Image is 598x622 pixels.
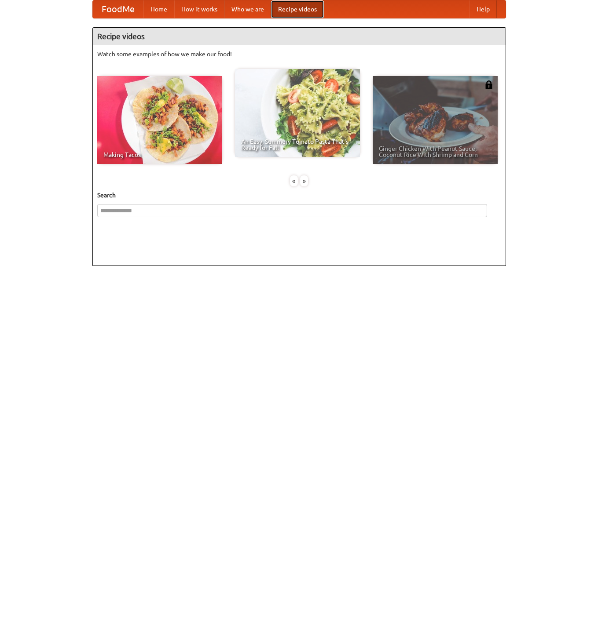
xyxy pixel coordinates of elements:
a: How it works [174,0,224,18]
h4: Recipe videos [93,28,506,45]
div: « [290,175,298,186]
p: Watch some examples of how we make our food! [97,50,501,58]
span: Making Tacos [103,152,216,158]
img: 483408.png [484,80,493,89]
h5: Search [97,191,501,200]
div: » [300,175,308,186]
a: Making Tacos [97,76,222,164]
a: An Easy, Summery Tomato Pasta That's Ready for Fall [235,69,360,157]
a: Help [470,0,497,18]
a: Who we are [224,0,271,18]
a: Recipe videos [271,0,324,18]
span: An Easy, Summery Tomato Pasta That's Ready for Fall [241,138,354,151]
a: Home [143,0,174,18]
a: FoodMe [93,0,143,18]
